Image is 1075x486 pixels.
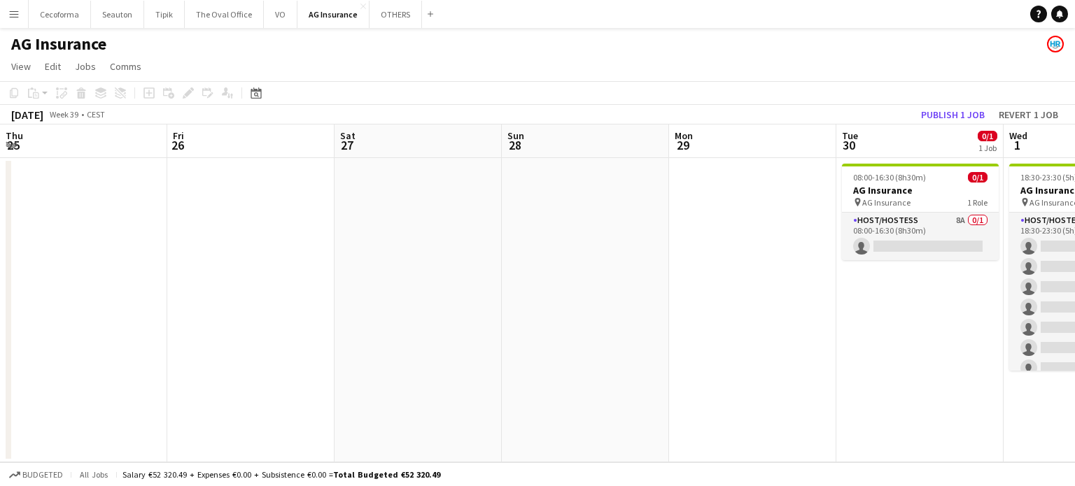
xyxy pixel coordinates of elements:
[29,1,91,28] button: Cecoforma
[6,57,36,76] a: View
[110,60,141,73] span: Comms
[87,109,105,120] div: CEST
[11,34,106,55] h1: AG Insurance
[967,197,988,208] span: 1 Role
[144,1,185,28] button: Tipik
[185,1,264,28] button: The Oval Office
[69,57,101,76] a: Jobs
[915,106,990,124] button: Publish 1 job
[507,129,524,142] span: Sun
[842,184,999,196] h3: AG Insurance
[840,137,858,153] span: 30
[11,108,43,122] div: [DATE]
[46,109,81,120] span: Week 39
[862,197,911,208] span: AG Insurance
[505,137,524,153] span: 28
[993,106,1064,124] button: Revert 1 job
[104,57,147,76] a: Comms
[370,1,422,28] button: OTHERS
[39,57,66,76] a: Edit
[842,213,999,260] app-card-role: Host/Hostess8A0/108:00-16:30 (8h30m)
[1047,36,1064,52] app-user-avatar: HR Team
[11,60,31,73] span: View
[6,129,23,142] span: Thu
[171,137,184,153] span: 26
[673,137,693,153] span: 29
[264,1,297,28] button: VO
[842,164,999,260] app-job-card: 08:00-16:30 (8h30m)0/1AG Insurance AG Insurance1 RoleHost/Hostess8A0/108:00-16:30 (8h30m)
[338,137,356,153] span: 27
[75,60,96,73] span: Jobs
[7,467,65,483] button: Budgeted
[675,129,693,142] span: Mon
[340,129,356,142] span: Sat
[91,1,144,28] button: Seauton
[978,143,997,153] div: 1 Job
[173,129,184,142] span: Fri
[978,131,997,141] span: 0/1
[1009,129,1027,142] span: Wed
[333,469,440,480] span: Total Budgeted €52 320.49
[1007,137,1027,153] span: 1
[77,469,111,480] span: All jobs
[853,172,926,183] span: 08:00-16:30 (8h30m)
[122,469,440,480] div: Salary €52 320.49 + Expenses €0.00 + Subsistence €0.00 =
[45,60,61,73] span: Edit
[3,137,23,153] span: 25
[842,129,858,142] span: Tue
[22,470,63,480] span: Budgeted
[968,172,988,183] span: 0/1
[297,1,370,28] button: AG Insurance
